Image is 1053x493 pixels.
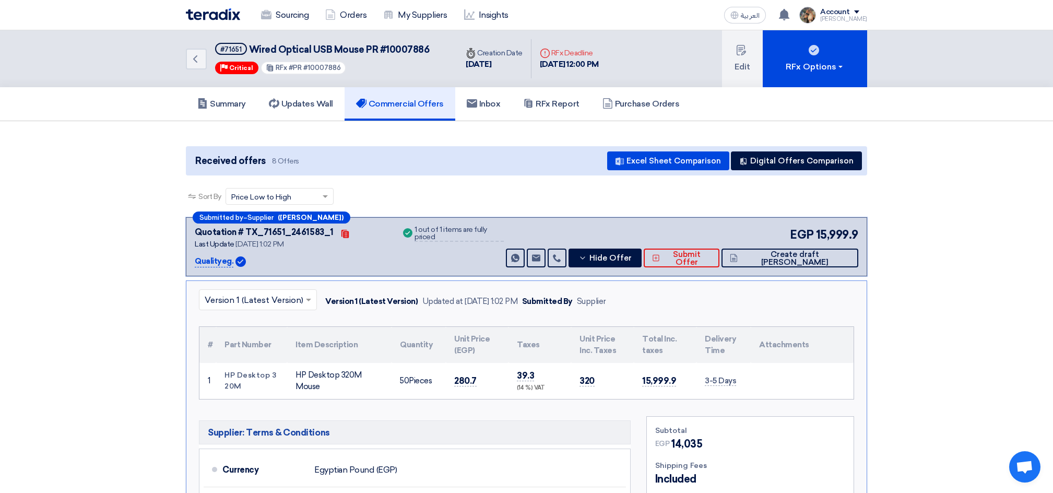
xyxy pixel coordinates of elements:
span: Price Low to High [231,192,291,203]
th: Unit Price Inc. Taxes [571,327,634,363]
span: [DATE] 1:02 PM [235,240,283,249]
th: Taxes [508,327,571,363]
th: Item Description [287,327,392,363]
span: Submit Offer [662,251,711,266]
span: #PR #10007886 [289,64,341,72]
button: Create draft [PERSON_NAME] [721,249,858,267]
a: RFx Report [512,87,590,121]
button: Digital Offers Comparison [731,151,862,170]
a: My Suppliers [375,4,455,27]
a: Purchase Orders [591,87,691,121]
span: Create draft [PERSON_NAME] [740,251,850,266]
img: file_1710751448746.jpg [799,7,816,24]
h5: Purchase Orders [602,99,680,109]
span: Hide Offer [589,254,632,262]
div: Submitted By [522,296,573,308]
span: EGP [790,226,814,243]
button: Submit Offer [644,249,719,267]
div: Shipping Fees [655,460,845,471]
div: Subtotal [655,425,845,436]
div: Creation Date [466,48,523,58]
div: Version 1 (Latest Version) [325,296,418,308]
div: 1 out of 1 items are fully priced [415,226,503,242]
a: Inbox [455,87,512,121]
div: [PERSON_NAME] [820,16,867,22]
span: 15,999.9 [642,375,676,386]
span: 320 [579,375,595,386]
span: 8 Offers [272,156,299,166]
h5: Inbox [467,99,501,109]
p: Qualityeg. [195,255,233,268]
td: Pieces [392,363,446,399]
a: Summary [186,87,257,121]
div: [DATE] 12:00 PM [540,58,599,71]
h5: Updates Wall [269,99,333,109]
th: Attachments [751,327,854,363]
span: 15,999.9 [816,226,858,243]
span: Sort By [198,191,221,202]
span: Received offers [195,154,266,168]
div: Quotation # TX_71651_2461583_1 [195,226,334,239]
span: 3-5 Days [705,376,736,386]
div: [DATE] [466,58,523,71]
div: (14 %) VAT [517,384,563,393]
span: 39.3 [517,370,534,381]
div: RFx Deadline [540,48,599,58]
button: Edit [722,30,763,87]
a: Insights [456,4,517,27]
h5: Summary [197,99,246,109]
a: Updates Wall [257,87,345,121]
div: Updated at [DATE] 1:02 PM [422,296,518,308]
button: Hide Offer [569,249,642,267]
a: Orders [317,4,375,27]
span: Supplier [247,214,274,221]
th: # [199,327,216,363]
span: Last Update [195,240,234,249]
h5: RFx Report [523,99,579,109]
th: Delivery Time [696,327,751,363]
td: 1 [199,363,216,399]
div: Account [820,8,850,17]
span: العربية [741,12,760,19]
div: Egyptian Pound (EGP) [314,460,397,480]
img: Teradix logo [186,8,240,20]
span: EGP [655,438,670,449]
span: Submitted by [199,214,243,221]
th: Unit Price (EGP) [446,327,508,363]
h5: Wired Optical USB Mouse PR #10007886 [215,43,429,56]
div: HP Desktop 320M Mouse [295,369,383,393]
div: Currency [222,457,306,483]
div: Open chat [1009,451,1040,483]
img: Verified Account [235,256,246,267]
span: 50 [400,376,409,385]
span: RFx [276,64,287,72]
a: Commercial Offers [345,87,455,121]
div: RFx Options [786,61,845,73]
span: 280.7 [454,375,477,386]
button: Excel Sheet Comparison [607,151,729,170]
span: Included [655,471,696,487]
td: HP Desktop 320M [216,363,287,399]
th: Part Number [216,327,287,363]
span: Wired Optical USB Mouse PR #10007886 [249,44,430,55]
h5: Commercial Offers [356,99,444,109]
div: – [193,212,350,224]
button: العربية [724,7,766,24]
h5: Supplier: Terms & Conditions [199,420,631,444]
button: RFx Options [763,30,867,87]
span: 14,035 [671,436,702,452]
a: Sourcing [253,4,317,27]
div: Supplier [577,296,606,308]
b: ([PERSON_NAME]) [278,214,344,221]
th: Total Inc. taxes [634,327,696,363]
span: Critical [229,64,253,72]
th: Quantity [392,327,446,363]
div: #71651 [220,46,242,53]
